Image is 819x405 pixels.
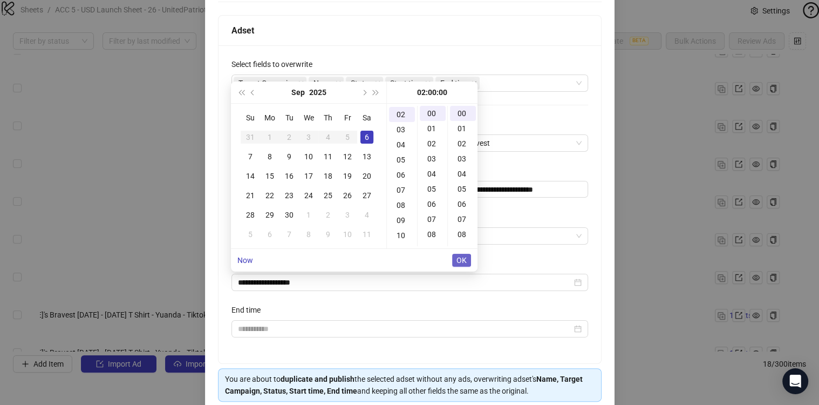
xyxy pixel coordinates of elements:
td: 2025-09-30 [279,205,299,225]
div: 4 [360,208,373,221]
div: 01 [450,121,476,136]
div: 28 [244,208,257,221]
td: 2025-08-31 [241,127,260,147]
td: 2025-10-01 [299,205,318,225]
span: close [375,80,380,86]
td: 2025-09-13 [357,147,377,166]
button: Next month (PageDown) [358,82,370,103]
td: 2025-10-06 [260,225,279,244]
span: close [336,80,341,86]
span: Start time [390,77,423,89]
div: 7 [244,150,257,163]
div: 07 [420,212,446,227]
td: 2025-09-14 [241,166,260,186]
div: 02 [420,136,446,151]
input: End time [238,323,572,335]
div: 9 [322,228,335,241]
div: 12 [341,150,354,163]
div: 02:00:00 [391,82,473,103]
div: 4 [322,131,335,144]
div: 08 [420,227,446,242]
span: End time [435,77,480,90]
td: 2025-09-29 [260,205,279,225]
div: 07 [389,183,415,198]
div: 27 [360,189,373,202]
td: 2025-09-20 [357,166,377,186]
div: 17 [302,170,315,183]
td: 2025-09-24 [299,186,318,205]
span: Status [351,77,373,89]
label: End time [231,304,268,316]
td: 2025-09-27 [357,186,377,205]
div: 31 [244,131,257,144]
div: 18 [322,170,335,183]
div: 5 [244,228,257,241]
div: You are about to the selected adset without any ads, overwriting adset's and keeping all other fi... [225,373,595,397]
td: 2025-09-04 [318,127,338,147]
td: 2025-10-11 [357,225,377,244]
strong: duplicate and publish [281,375,354,383]
div: 09 [420,242,446,257]
span: End time [440,77,469,89]
span: Start time [385,77,433,90]
div: 13 [360,150,373,163]
div: 5 [341,131,354,144]
div: 03 [450,151,476,166]
div: 1 [263,131,276,144]
div: 03 [389,122,415,137]
button: OK [452,254,471,267]
th: Su [241,108,260,127]
div: 30 [283,208,296,221]
div: 10 [389,228,415,243]
div: Adset [231,24,589,37]
button: Previous month (PageUp) [247,82,259,103]
td: 2025-10-03 [338,205,357,225]
span: Target Campaign [234,77,306,90]
div: 24 [302,189,315,202]
td: 2025-09-03 [299,127,318,147]
div: 06 [450,197,476,212]
span: Name [313,77,333,89]
div: Open Intercom Messenger [782,368,808,394]
input: Start time [238,276,572,288]
td: 2025-09-15 [260,166,279,186]
td: 2025-09-28 [241,205,260,225]
div: 7 [283,228,296,241]
div: 22 [263,189,276,202]
strong: Name, Target Campaign, Status, Start time, End time [225,375,583,395]
div: 25 [322,189,335,202]
div: 6 [360,131,373,144]
div: 02 [450,136,476,151]
div: 00 [450,106,476,121]
td: 2025-09-21 [241,186,260,205]
td: 2025-09-11 [318,147,338,166]
div: 04 [450,166,476,181]
td: 2025-09-07 [241,147,260,166]
td: 2025-10-08 [299,225,318,244]
div: 06 [420,197,446,212]
div: 2 [322,208,335,221]
th: Sa [357,108,377,127]
div: 2 [283,131,296,144]
td: 2025-10-02 [318,205,338,225]
td: 2025-09-02 [279,127,299,147]
div: 10 [302,150,315,163]
th: Tu [279,108,299,127]
div: 1 [302,208,315,221]
span: Target Campaign [238,77,296,89]
td: 2025-10-04 [357,205,377,225]
div: 08 [389,198,415,213]
div: 16 [283,170,296,183]
td: 2025-10-09 [318,225,338,244]
div: 06 [389,167,415,183]
td: 2025-10-05 [241,225,260,244]
span: OK [456,256,467,265]
div: 23 [283,189,296,202]
div: 07 [450,212,476,227]
div: 05 [389,152,415,167]
a: Now [237,256,253,265]
div: 02 [389,107,415,122]
div: 11 [360,228,373,241]
button: Choose a month [291,82,305,103]
div: 3 [341,208,354,221]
